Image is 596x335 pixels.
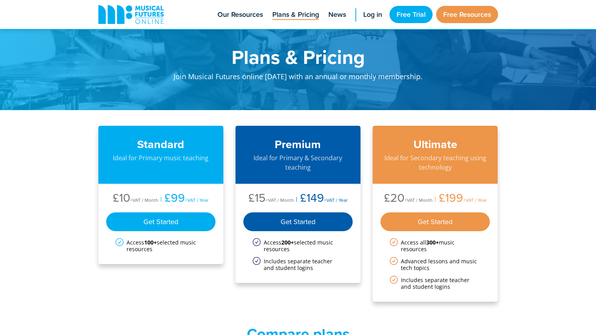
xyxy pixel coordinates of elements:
h1: Plans & Pricing [145,47,451,67]
li: Includes separate teacher and student logins [253,258,344,271]
h3: Ultimate [380,138,490,151]
span: News [328,9,346,20]
strong: 100+ [144,239,157,246]
span: Plans & Pricing [272,9,319,20]
strong: 300+ [426,239,439,246]
a: Free Trial [389,6,433,23]
li: £20 [384,192,433,206]
span: +VAT / Month [130,197,158,203]
span: Our Resources [217,9,263,20]
li: Access selected music resources [116,239,207,252]
li: £149 [294,192,348,206]
span: +VAT / Year [185,197,208,203]
li: Access all music resources [390,239,481,252]
span: +VAT / Month [404,197,433,203]
strong: 200+ [281,239,294,246]
li: £10 [113,192,158,206]
div: Get Started [106,212,216,231]
p: Ideal for Primary & Secondary teaching [243,153,353,172]
li: £99 [158,192,208,206]
span: +VAT / Month [266,197,294,203]
li: £199 [433,192,487,206]
li: Advanced lessons and music tech topics [390,258,481,271]
li: £15 [248,192,294,206]
div: Get Started [243,212,353,231]
a: Free Resources [436,6,498,23]
p: Join Musical Futures online [DATE] with an annual or monthly membership. [145,67,451,91]
h3: Standard [106,138,216,151]
p: Ideal for Secondary teaching using technology [380,153,490,172]
li: Access selected music resources [253,239,344,252]
li: Includes separate teacher and student logins [390,277,481,290]
span: Log in [363,9,382,20]
p: Ideal for Primary music teaching [106,153,216,163]
div: Get Started [380,212,490,231]
span: +VAT / Year [463,197,487,203]
span: +VAT / Year [324,197,348,203]
h3: Premium [243,138,353,151]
